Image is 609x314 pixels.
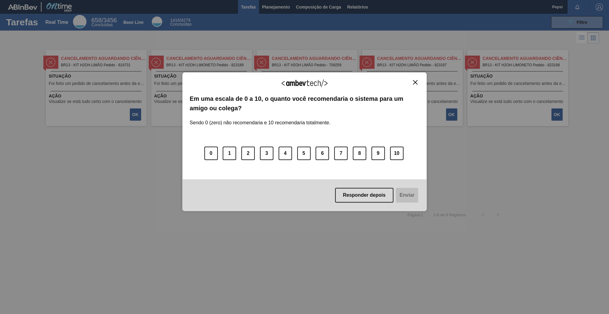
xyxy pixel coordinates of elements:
[282,79,327,87] img: Logo Ambevtech
[279,147,292,160] button: 4
[334,147,348,160] button: 7
[241,147,255,160] button: 2
[190,94,419,113] label: Em uma escala de 0 a 10, o quanto você recomendaria o sistema para um amigo ou colega?
[315,147,329,160] button: 6
[371,147,385,160] button: 9
[223,147,236,160] button: 1
[413,80,418,85] img: Close
[390,147,403,160] button: 10
[260,147,273,160] button: 3
[353,147,366,160] button: 8
[335,188,394,203] button: Responder depois
[204,147,218,160] button: 0
[297,147,311,160] button: 5
[411,80,419,85] button: Close
[190,113,330,126] label: Sendo 0 (zero) não recomendaria e 10 recomendaria totalmente.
